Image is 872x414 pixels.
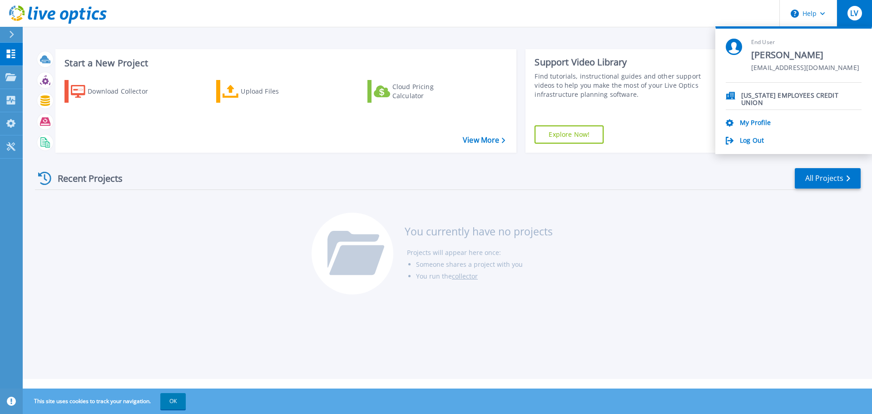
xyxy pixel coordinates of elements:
span: [PERSON_NAME] [751,49,859,61]
div: Upload Files [241,82,313,100]
div: Recent Projects [35,167,135,190]
h3: You currently have no projects [405,226,553,236]
a: Download Collector [64,80,166,103]
li: Projects will appear here once: [407,247,553,259]
span: This site uses cookies to track your navigation. [25,393,186,409]
div: Support Video Library [535,56,705,68]
button: OK [160,393,186,409]
a: Explore Now! [535,125,604,144]
a: Cloud Pricing Calculator [367,80,469,103]
p: [US_STATE] EMPLOYEES CREDIT UNION [741,92,862,100]
span: End User [751,39,859,46]
a: Upload Files [216,80,317,103]
li: You run the [416,270,553,282]
div: Download Collector [88,82,160,100]
a: Log Out [740,137,764,145]
span: LV [850,10,858,17]
li: Someone shares a project with you [416,259,553,270]
a: My Profile [740,119,771,128]
a: View More [463,136,505,145]
div: Cloud Pricing Calculator [392,82,465,100]
div: Find tutorials, instructional guides and other support videos to help you make the most of your L... [535,72,705,99]
span: [EMAIL_ADDRESS][DOMAIN_NAME] [751,64,859,73]
a: All Projects [795,168,861,189]
a: collector [452,272,478,280]
h3: Start a New Project [64,58,505,68]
